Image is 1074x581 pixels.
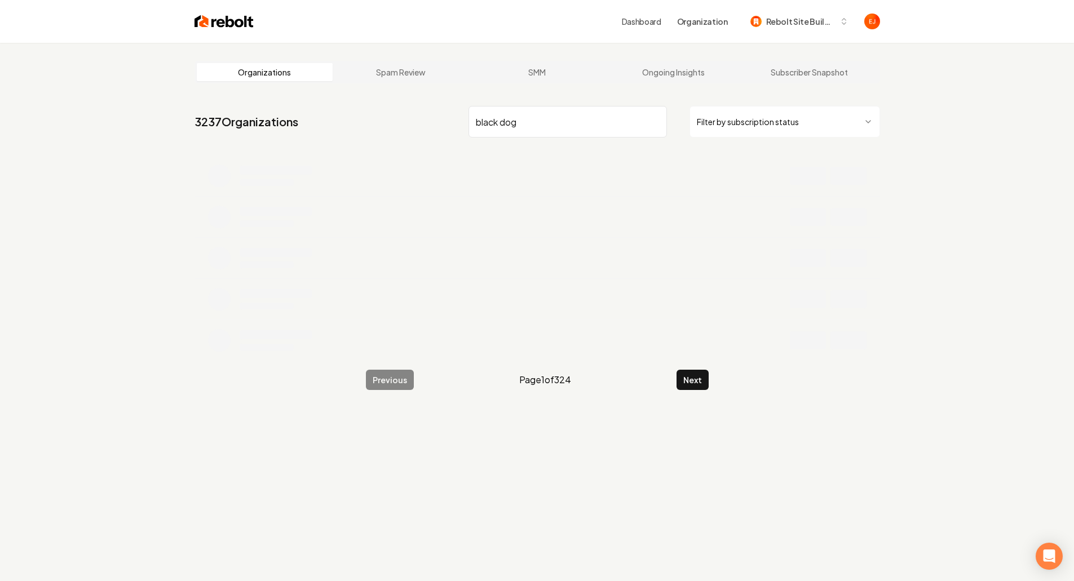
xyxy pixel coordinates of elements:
[469,63,605,81] a: SMM
[469,106,667,138] input: Search by name or ID
[519,373,571,387] span: Page 1 of 324
[670,11,735,32] button: Organization
[750,16,762,27] img: Rebolt Site Builder
[195,14,254,29] img: Rebolt Logo
[766,16,835,28] span: Rebolt Site Builder
[741,63,878,81] a: Subscriber Snapshot
[333,63,469,81] a: Spam Review
[864,14,880,29] img: Eduard Joers
[197,63,333,81] a: Organizations
[677,370,709,390] button: Next
[864,14,880,29] button: Open user button
[605,63,741,81] a: Ongoing Insights
[195,114,298,130] a: 3237Organizations
[622,16,661,27] a: Dashboard
[1036,543,1063,570] div: Open Intercom Messenger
